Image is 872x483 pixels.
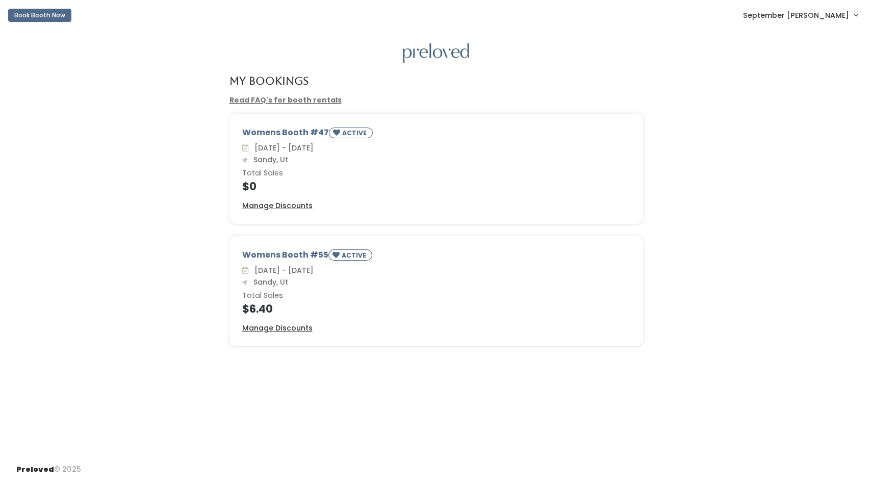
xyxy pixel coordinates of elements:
span: Preloved [16,464,54,474]
h4: My Bookings [229,75,309,87]
span: Sandy, Ut [249,155,288,165]
span: [DATE] - [DATE] [250,143,314,153]
div: Womens Booth #47 [242,126,630,142]
span: Sandy, Ut [249,277,288,287]
span: September [PERSON_NAME] [743,10,849,21]
button: Book Booth Now [8,9,71,22]
a: Read FAQ's for booth rentals [229,95,342,105]
u: Manage Discounts [242,323,313,333]
h6: Total Sales [242,292,630,300]
div: Womens Booth #55 [242,249,630,265]
span: [DATE] - [DATE] [250,265,314,275]
a: Book Booth Now [8,4,71,27]
small: ACTIVE [342,129,369,137]
img: preloved logo [403,43,469,63]
h4: $0 [242,181,630,192]
a: Manage Discounts [242,323,313,334]
a: Manage Discounts [242,200,313,211]
a: September [PERSON_NAME] [733,4,868,26]
h4: $6.40 [242,303,630,315]
small: ACTIVE [342,251,368,260]
h6: Total Sales [242,169,630,177]
div: © 2025 [16,456,81,475]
